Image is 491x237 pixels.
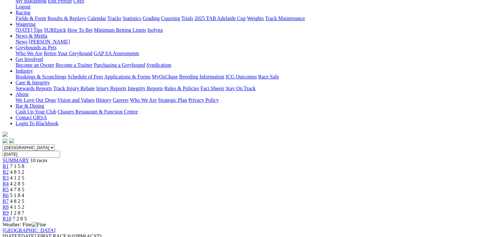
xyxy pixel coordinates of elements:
a: News [16,39,27,44]
a: Integrity Reports [128,86,163,91]
a: Login To Blackbook [16,121,58,126]
div: Industry [16,74,488,80]
a: We Love Our Dogs [16,97,56,103]
a: Care & Integrity [16,80,50,85]
a: R7 [3,198,9,204]
a: R10 [3,216,11,221]
a: SUMMARY [3,158,29,163]
a: About [16,91,29,97]
a: Get Involved [16,56,43,62]
a: Stay On Track [226,86,255,91]
span: 4 8 2 5 [10,198,24,204]
a: [GEOGRAPHIC_DATA] [3,228,55,233]
a: Become a Trainer [55,62,92,68]
a: Bookings & Scratchings [16,74,66,79]
a: Results & Replays [47,16,86,21]
div: Greyhounds as Pets [16,51,488,56]
a: [DATE] Tips [16,27,43,33]
a: GAP SA Assessments [94,51,139,56]
a: Track Maintenance [265,16,305,21]
a: Fact Sheets [201,86,224,91]
a: Rules & Policies [164,86,199,91]
a: Statistics [123,16,141,21]
a: Trials [181,16,193,21]
a: Who We Are [16,51,43,56]
span: 4 1 2 5 [10,175,24,181]
a: SUREpick [44,27,66,33]
span: 1 2 8 7 [10,210,24,216]
a: Applications & Forms [104,74,151,79]
a: Greyhounds as Pets [16,45,56,50]
input: Select date [3,151,60,158]
a: R4 [3,181,9,186]
a: Industry [16,68,33,74]
a: R2 [3,169,9,175]
a: Bar & Dining [16,103,44,109]
a: Privacy Policy [188,97,219,103]
a: Careers [113,97,129,103]
a: Logout [16,4,31,9]
span: 4 1 5 2 [10,204,24,210]
a: 2025 TAB Adelaide Cup [194,16,246,21]
div: About [16,97,488,103]
span: 4 8 5 2 [10,169,24,175]
a: R3 [3,175,9,181]
img: Fine [32,222,46,228]
a: Fields & Form [16,16,46,21]
a: Grading [143,16,160,21]
a: Who We Are [130,97,157,103]
a: Racing [16,10,30,15]
a: R5 [3,187,9,192]
img: twitter.svg [9,138,14,143]
a: Strategic Plan [158,97,187,103]
div: News & Media [16,39,488,45]
a: Purchasing a Greyhound [94,62,145,68]
span: 5 1 8 4 [10,193,24,198]
div: Wagering [16,27,488,33]
span: 7 1 5 8 [10,163,24,169]
a: How To Bet [68,27,93,33]
span: Weather: Fine [3,222,46,227]
a: Wagering [16,21,36,27]
span: 4 2 8 5 [10,181,24,186]
img: facebook.svg [3,138,8,143]
a: Minimum Betting Limits [94,27,146,33]
a: Track Injury Rebate [53,86,95,91]
a: Contact GRSA [16,115,47,120]
img: logo-grsa-white.png [3,132,8,137]
span: 4 7 8 5 [10,187,24,192]
a: Calendar [87,16,106,21]
div: Racing [16,16,488,21]
a: Retire Your Greyhound [44,51,92,56]
a: Race Safe [258,74,279,79]
a: MyOzChase [152,74,178,79]
div: Get Involved [16,62,488,68]
div: Bar & Dining [16,109,488,115]
a: Stewards Reports [16,86,52,91]
a: Syndication [146,62,171,68]
a: R1 [3,163,9,169]
a: R6 [3,193,9,198]
span: 10 races [30,158,47,163]
a: R9 [3,210,9,216]
a: ICG Outcomes [226,74,257,79]
a: Injury Reports [96,86,126,91]
a: Isolynx [147,27,163,33]
a: Weights [247,16,264,21]
a: Chasers Restaurant & Function Centre [57,109,138,114]
a: [PERSON_NAME] [29,39,70,44]
a: Vision and Values [57,97,94,103]
a: Breeding Information [179,74,224,79]
span: 7 2 8 5 [13,216,27,221]
a: R8 [3,204,9,210]
a: Coursing [161,16,180,21]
